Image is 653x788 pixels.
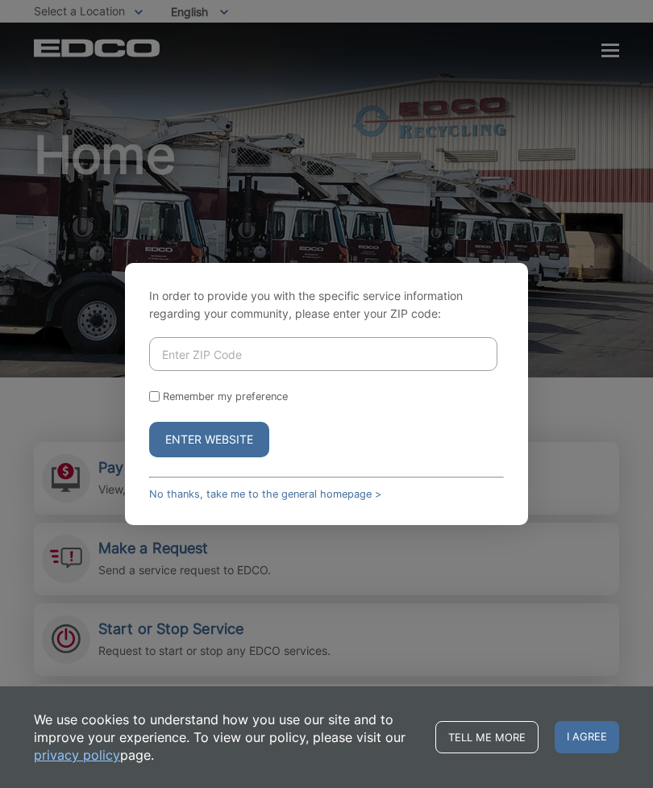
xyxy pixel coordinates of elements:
[149,337,497,371] input: Enter ZIP Code
[435,721,539,753] a: Tell me more
[34,711,419,764] p: We use cookies to understand how you use our site and to improve your experience. To view our pol...
[149,488,381,500] a: No thanks, take me to the general homepage >
[149,287,504,323] p: In order to provide you with the specific service information regarding your community, please en...
[34,746,120,764] a: privacy policy
[163,390,288,402] label: Remember my preference
[149,422,269,457] button: Enter Website
[555,721,619,753] span: I agree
